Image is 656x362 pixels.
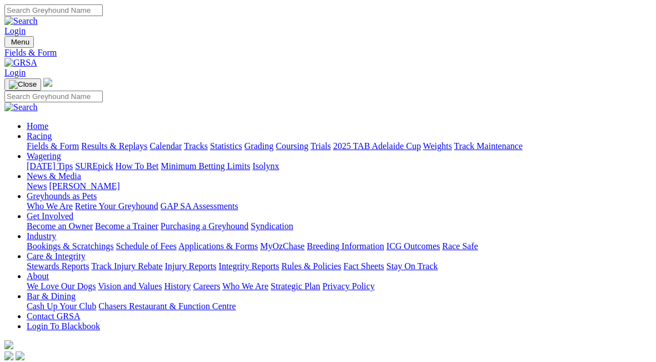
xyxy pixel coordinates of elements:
img: Search [4,102,38,112]
div: Care & Integrity [27,261,652,271]
img: logo-grsa-white.png [43,78,52,87]
a: Login [4,26,26,36]
a: Login To Blackbook [27,321,100,331]
a: Chasers Restaurant & Function Centre [98,301,236,311]
a: Race Safe [442,241,478,251]
a: Become a Trainer [95,221,158,231]
div: News & Media [27,181,652,191]
img: Close [9,80,37,89]
a: Stay On Track [386,261,438,271]
a: Purchasing a Greyhound [161,221,249,231]
a: [DATE] Tips [27,161,73,171]
a: 2025 TAB Adelaide Cup [333,141,421,151]
a: Home [27,121,48,131]
span: Menu [11,38,29,46]
a: Who We Are [27,201,73,211]
a: SUREpick [75,161,113,171]
div: Industry [27,241,652,251]
a: Minimum Betting Limits [161,161,250,171]
a: Track Injury Rebate [91,261,162,271]
a: History [164,281,191,291]
a: Syndication [251,221,293,231]
div: About [27,281,652,291]
a: Strategic Plan [271,281,320,291]
a: Rules & Policies [281,261,341,271]
a: Grading [245,141,274,151]
a: We Love Our Dogs [27,281,96,291]
a: About [27,271,49,281]
a: News & Media [27,171,81,181]
img: facebook.svg [4,351,13,360]
a: Track Maintenance [454,141,523,151]
a: [PERSON_NAME] [49,181,120,191]
a: Become an Owner [27,221,93,231]
a: Breeding Information [307,241,384,251]
button: Toggle navigation [4,36,34,48]
a: Isolynx [252,161,279,171]
a: Injury Reports [165,261,216,271]
img: GRSA [4,58,37,68]
a: Industry [27,231,56,241]
a: Get Involved [27,211,73,221]
a: GAP SA Assessments [161,201,238,211]
a: Cash Up Your Club [27,301,96,311]
a: Wagering [27,151,61,161]
a: Careers [193,281,220,291]
a: Calendar [150,141,182,151]
div: Racing [27,141,652,151]
a: Racing [27,131,52,141]
a: Fact Sheets [344,261,384,271]
div: Wagering [27,161,652,171]
a: Who We Are [222,281,269,291]
a: Integrity Reports [218,261,279,271]
a: Bookings & Scratchings [27,241,113,251]
div: Bar & Dining [27,301,652,311]
a: Applications & Forms [178,241,258,251]
img: logo-grsa-white.png [4,340,13,349]
a: Care & Integrity [27,251,86,261]
a: MyOzChase [260,241,305,251]
a: ICG Outcomes [386,241,440,251]
a: Fields & Form [4,48,652,58]
a: Statistics [210,141,242,151]
a: Coursing [276,141,309,151]
a: How To Bet [116,161,159,171]
a: Results & Replays [81,141,147,151]
a: Privacy Policy [322,281,375,291]
a: Tracks [184,141,208,151]
a: Contact GRSA [27,311,80,321]
a: Weights [423,141,452,151]
img: twitter.svg [16,351,24,360]
img: Search [4,16,38,26]
div: Get Involved [27,221,652,231]
div: Greyhounds as Pets [27,201,652,211]
a: Stewards Reports [27,261,89,271]
input: Search [4,4,103,16]
a: Retire Your Greyhound [75,201,158,211]
input: Search [4,91,103,102]
a: Bar & Dining [27,291,76,301]
button: Toggle navigation [4,78,41,91]
a: News [27,181,47,191]
a: Trials [310,141,331,151]
a: Login [4,68,26,77]
a: Vision and Values [98,281,162,291]
a: Greyhounds as Pets [27,191,97,201]
a: Fields & Form [27,141,79,151]
a: Schedule of Fees [116,241,176,251]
